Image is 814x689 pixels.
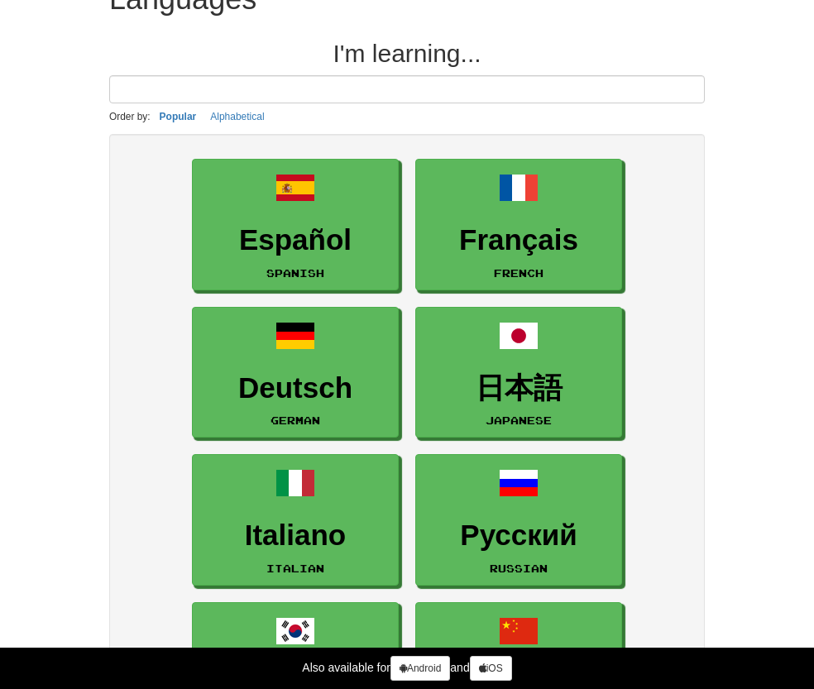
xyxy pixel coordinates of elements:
small: Russian [490,562,548,574]
a: Android [390,656,450,681]
a: ItalianoItalian [192,454,399,586]
h3: Español [201,224,390,256]
small: Japanese [486,414,552,426]
h3: Français [424,224,613,256]
button: Alphabetical [205,108,269,126]
h3: 日本語 [424,372,613,404]
h3: Deutsch [201,372,390,404]
small: Spanish [266,267,324,279]
small: Italian [266,562,324,574]
a: iOS [470,656,512,681]
h3: Italiano [201,519,390,552]
a: EspañolSpanish [192,159,399,290]
a: РусскийRussian [415,454,622,586]
a: DeutschGerman [192,307,399,438]
a: FrançaisFrench [415,159,622,290]
button: Popular [155,108,202,126]
a: 日本語Japanese [415,307,622,438]
h2: I'm learning... [109,40,705,67]
small: French [494,267,543,279]
h3: Русский [424,519,613,552]
small: Order by: [109,111,151,122]
small: German [271,414,320,426]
